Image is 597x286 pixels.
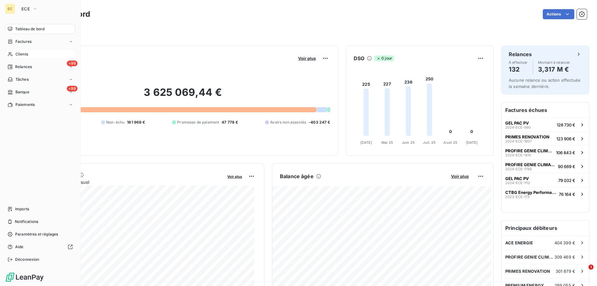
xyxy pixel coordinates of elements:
[558,178,575,183] span: 79 032 €
[501,131,589,145] button: PRIMES RENOVATION2024-ECE-1807123 906 €
[5,4,15,14] div: EC
[505,125,531,129] span: 2024-ECE-990
[296,55,318,61] button: Voir plus
[15,206,29,212] span: Imports
[177,120,219,125] span: Promesse de paiement
[443,140,457,145] tspan: Août 25
[36,86,330,105] h2: 3 625 069,44 €
[5,242,75,252] a: Aide
[509,64,528,74] h4: 132
[280,172,314,180] h6: Balance âgée
[538,64,570,74] h4: 3,317 M €
[505,181,530,185] span: 2024-ECE-1112
[505,148,554,153] span: PROFIRE GENIE CLIMATIQUE
[501,145,589,159] button: PROFIRE GENIE CLIMATIQUE2024-ECE-1415106 843 €
[556,269,575,274] span: 301 879 €
[15,51,28,57] span: Clients
[423,140,436,145] tspan: Juil. 25
[554,240,575,245] span: 404 399 €
[505,134,549,139] span: PRIMES RENOVATION
[5,272,44,282] img: Logo LeanPay
[501,159,589,173] button: PROFIRE GENIE CLIMATIQUE2024-ECE-179990 669 €
[360,140,372,145] tspan: [DATE]
[505,139,532,143] span: 2024-ECE-1807
[558,164,575,169] span: 90 669 €
[556,136,575,141] span: 123 906 €
[559,192,575,197] span: 76 164 €
[67,86,78,91] span: +99
[576,265,591,280] iframe: Intercom live chat
[501,187,589,201] button: CTBG Energy Performance2023-ECE-17376 164 €
[449,173,471,179] button: Voir plus
[451,174,469,179] span: Voir plus
[505,190,556,195] span: CTBG Energy Performance
[556,150,575,155] span: 106 843 €
[67,61,78,66] span: +99
[505,269,550,274] span: PRIMES RENOVATION
[15,64,32,70] span: Relances
[15,102,35,108] span: Paiements
[588,265,594,270] span: 1
[106,120,125,125] span: Non-échu
[127,120,145,125] span: 161 969 €
[227,174,242,179] span: Voir plus
[509,50,532,58] h6: Relances
[354,55,364,62] h6: DSO
[270,120,306,125] span: Avoirs non associés
[501,118,589,131] button: GEL PAC PV2024-ECE-990128 730 €
[15,231,58,237] span: Paramètres et réglages
[381,140,393,145] tspan: Mai 25
[505,120,529,125] span: GEL PAC PV
[505,162,555,167] span: PROFIRE GENIE CLIMATIQUE
[505,240,533,245] span: ACE ENERGIE
[466,140,478,145] tspan: [DATE]
[505,167,532,171] span: 2024-ECE-1799
[501,102,589,118] h6: Factures échues
[15,26,44,32] span: Tableau de bord
[557,122,575,127] span: 128 730 €
[554,254,575,260] span: 309 469 €
[505,195,530,199] span: 2023-ECE-173
[505,176,529,181] span: GEL PAC PV
[21,6,30,11] span: ECE
[36,179,223,185] span: Chiffre d'affaires mensuel
[15,257,39,262] span: Déconnexion
[15,77,29,82] span: Tâches
[298,56,316,61] span: Voir plus
[309,120,330,125] span: -403 247 €
[222,120,238,125] span: 47 778 €
[402,140,415,145] tspan: Juin 25
[15,39,32,44] span: Factures
[15,244,24,250] span: Aide
[225,173,244,179] button: Voir plus
[505,153,531,157] span: 2024-ECE-1415
[543,9,574,19] button: Actions
[15,219,38,225] span: Notifications
[374,55,394,61] span: 0 jour
[538,61,570,64] span: Montant à relancer
[501,220,589,236] h6: Principaux débiteurs
[15,89,29,95] span: Banque
[501,173,589,187] button: GEL PAC PV2024-ECE-111279 032 €
[505,254,554,260] span: PROFIRE GENIE CLIMATIQUE
[509,78,581,89] span: Aucune relance ou action effectuée la semaine dernière.
[509,61,528,64] span: À effectuer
